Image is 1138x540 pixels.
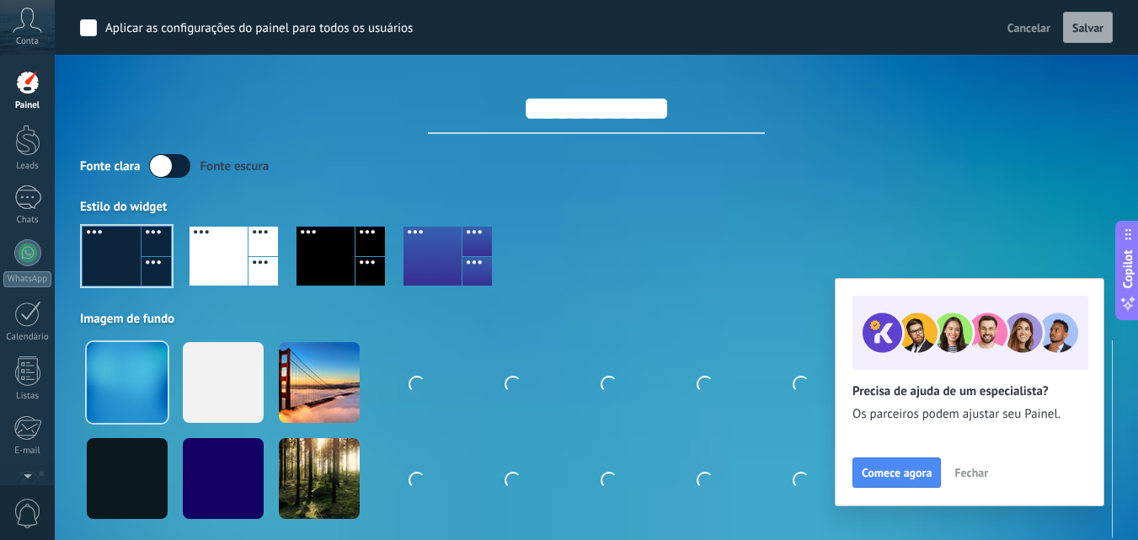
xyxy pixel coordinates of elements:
span: Copilot [1119,249,1136,288]
div: Fonte escura [200,158,269,174]
div: Imagem de fundo [80,311,1113,327]
div: Fonte clara [80,158,140,174]
span: Cancelar [1007,20,1050,35]
div: Listas [3,391,52,402]
div: Leads [3,161,52,172]
span: Fechar [954,467,988,479]
button: Fechar [947,460,996,485]
div: Aplicar as configurações do painel para todos os usuários [105,20,413,37]
button: Salvar [1063,12,1113,44]
h2: Precisa de ajuda de um especialista? [852,383,1087,399]
span: Conta [16,36,39,47]
div: E-mail [3,446,52,457]
span: Salvar [1072,22,1103,34]
div: Estilo do widget [80,199,1113,215]
div: Calendário [3,332,52,343]
div: Chats [3,215,52,226]
span: Comece agora [862,467,932,479]
span: Os parceiros podem ajustar seu Painel. [852,406,1087,423]
div: Painel [3,100,52,111]
div: WhatsApp [3,271,51,287]
button: Comece agora [852,457,941,488]
button: Cancelar [1001,15,1057,40]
